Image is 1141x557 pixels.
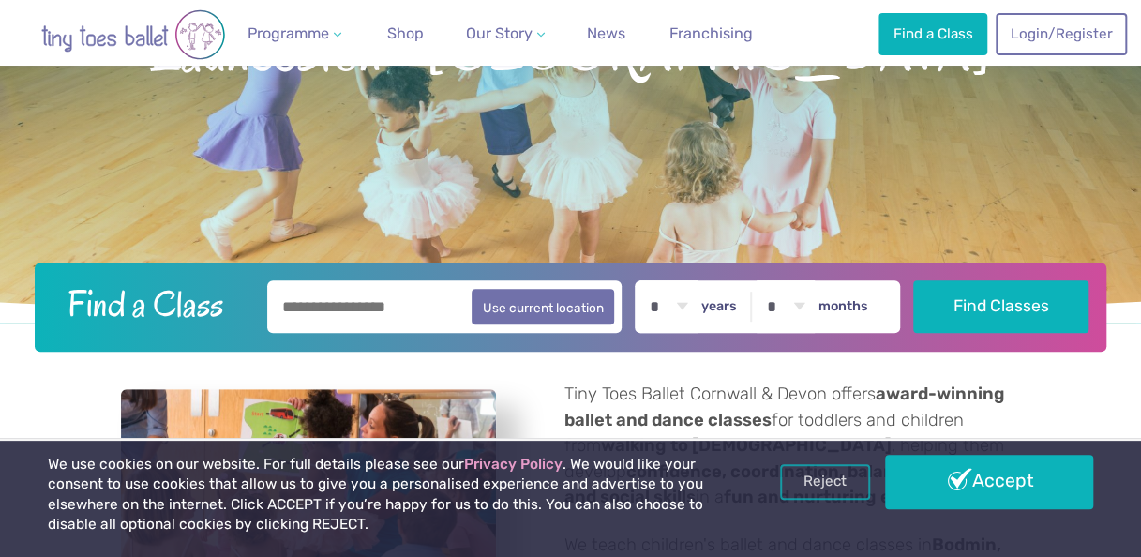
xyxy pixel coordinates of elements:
[472,289,615,324] button: Use current location
[885,455,1094,509] a: Accept
[30,13,1111,83] span: Launceston - [GEOGRAPHIC_DATA]
[248,24,329,42] span: Programme
[913,280,1088,333] button: Find Classes
[564,384,1005,430] strong: award-winning ballet and dance classes
[386,24,423,42] span: Shop
[669,24,753,42] span: Franchising
[780,464,870,500] a: Reject
[564,382,1021,511] p: Tiny Toes Ballet Cornwall & Devon offers for toddlers and children from , helping them develop in...
[48,455,728,535] p: We use cookies on our website. For full details please see our . We would like your consent to us...
[240,15,349,53] a: Programme
[818,298,868,315] label: months
[466,24,533,42] span: Our Story
[701,298,737,315] label: years
[996,13,1127,54] a: Login/Register
[458,15,552,53] a: Our Story
[579,15,633,53] a: News
[587,24,625,42] span: News
[662,15,760,53] a: Franchising
[21,9,246,60] img: tiny toes ballet
[53,280,253,327] h2: Find a Class
[601,435,892,456] strong: walking to [DEMOGRAPHIC_DATA]
[379,15,430,53] a: Shop
[464,456,563,473] a: Privacy Policy
[878,13,987,54] a: Find a Class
